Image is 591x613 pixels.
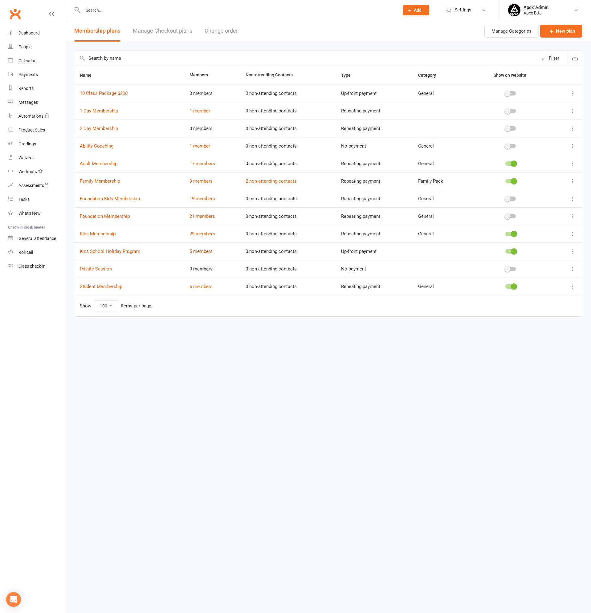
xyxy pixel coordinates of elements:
div: Apex BJJ [524,10,548,16]
td: Repeating payment [336,120,413,137]
td: 0 non-attending contacts [240,102,336,120]
button: Membership plans [74,20,120,42]
button: Change order [205,20,238,42]
div: Tasks [18,197,30,202]
a: 6 members [190,284,213,289]
div: Apex Admin [524,5,548,10]
a: Private Session [80,266,112,272]
a: 1 member [190,143,210,149]
div: Automations [18,114,43,119]
a: General attendance kiosk mode [8,232,65,246]
td: Up-front payment [336,242,413,260]
button: Category [418,71,443,79]
button: Show on website [488,71,533,79]
div: Calendar [18,58,36,63]
td: General [413,155,468,172]
a: Dashboard [8,26,65,40]
td: 0 non-attending contacts [240,120,336,137]
td: 0 non-attending contacts [240,190,336,207]
th: Non-attending Contacts [240,66,336,84]
span: Add [414,8,422,13]
div: Assessments [18,183,49,188]
a: Clubworx [7,6,23,22]
td: General [413,225,468,242]
td: General [413,137,468,155]
div: Open Intercom Messenger [6,592,21,607]
div: Workouts [18,169,37,174]
span: Show on website [494,73,526,78]
a: What's New [8,206,65,220]
input: Search... [81,6,395,14]
a: Kids Membership [80,231,116,237]
a: Messages [8,95,65,109]
a: Foundation Kids Membership [80,196,140,201]
a: Manage Checkout plans [133,20,192,42]
a: New plan [540,25,582,38]
a: Assessments [8,179,65,193]
a: Student Membership [80,284,122,289]
a: Adult Membership [80,161,117,166]
a: Ability Coaching [80,143,113,149]
a: Waivers [8,151,65,165]
span: Name [80,73,98,78]
a: Roll call [8,246,65,259]
a: Kids School Holiday Program [80,249,140,254]
img: thumb_image1745496852.png [508,4,520,16]
td: General [413,190,468,207]
span: Type [341,73,357,78]
td: 0 non-attending contacts [240,137,336,155]
div: Filter [549,55,559,62]
td: General [413,84,468,102]
a: 2 non-attending contacts [246,178,297,184]
td: Up-front payment [336,84,413,102]
div: Dashboard [18,30,40,35]
a: Reports [8,82,65,95]
span: Settings [454,3,471,17]
td: Repeating payment [336,207,413,225]
div: General attendance [18,236,56,241]
a: Class kiosk mode [8,259,65,273]
td: 0 members [184,84,240,102]
button: Add [403,5,429,15]
td: 0 members [184,120,240,137]
div: Product Sales [18,128,45,132]
td: Repeating payment [336,225,413,242]
a: 2 Day Membership [80,126,118,131]
td: 0 non-attending contacts [240,207,336,225]
td: Repeating payment [336,155,413,172]
a: People [8,40,65,54]
td: 0 non-attending contacts [240,278,336,295]
div: Roll call [18,250,33,255]
button: Name [80,71,98,79]
td: 0 members [184,260,240,278]
td: General [413,207,468,225]
a: Product Sales [8,123,65,137]
div: Gradings [18,141,36,146]
td: Repeating payment [336,172,413,190]
div: Reports [18,86,34,91]
td: 0 non-attending contacts [240,225,336,242]
td: Repeating payment [336,102,413,120]
button: Type [341,71,357,79]
span: Category [418,73,443,78]
a: Gradings [8,137,65,151]
td: Repeating payment [336,190,413,207]
div: items per page [121,303,151,309]
td: 0 non-attending contacts [240,155,336,172]
a: 5 members [190,249,213,254]
div: Show [80,300,151,311]
a: Foundation Membership [80,213,130,219]
button: Manage Categories [484,25,539,38]
td: No payment [336,260,413,278]
a: 10 Class Package $200 [80,91,128,96]
div: Payments [18,72,38,77]
a: 17 members [190,161,215,166]
a: 21 members [190,213,215,219]
a: Tasks [8,193,65,206]
input: Search by name [74,51,537,66]
td: No payment [336,137,413,155]
a: 19 members [190,196,215,201]
div: What's New [18,211,41,216]
td: 0 non-attending contacts [240,84,336,102]
td: Family Pack [413,172,468,190]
